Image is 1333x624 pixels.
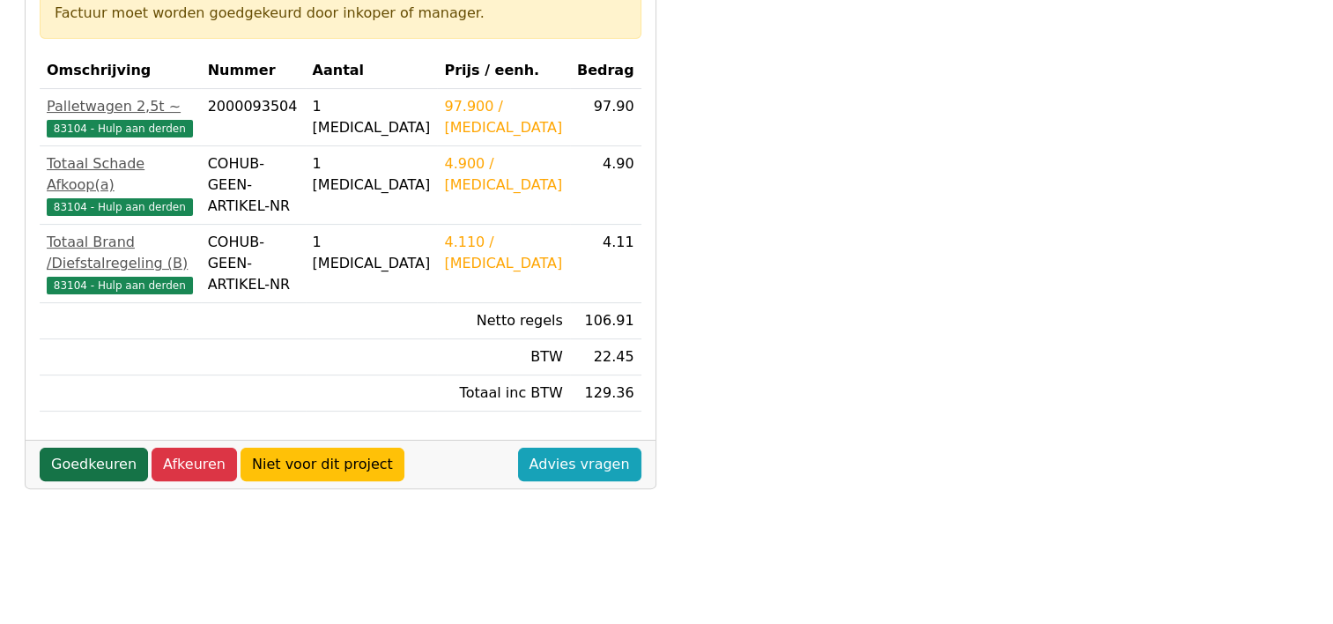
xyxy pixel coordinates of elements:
th: Nummer [201,53,306,89]
a: Advies vragen [518,448,641,481]
div: 1 [MEDICAL_DATA] [313,96,431,138]
a: Totaal Brand /Diefstalregeling (B)83104 - Hulp aan derden [47,232,194,295]
div: 4.900 / [MEDICAL_DATA] [444,153,562,196]
td: Netto regels [437,303,569,339]
td: BTW [437,339,569,375]
div: Totaal Brand /Diefstalregeling (B) [47,232,194,274]
td: 4.90 [570,146,641,225]
td: 106.91 [570,303,641,339]
a: Niet voor dit project [241,448,404,481]
td: 22.45 [570,339,641,375]
th: Aantal [306,53,438,89]
a: Afkeuren [152,448,237,481]
td: COHUB-GEEN-ARTIKEL-NR [201,146,306,225]
td: 129.36 [570,375,641,412]
td: COHUB-GEEN-ARTIKEL-NR [201,225,306,303]
a: Palletwagen 2,5t ~83104 - Hulp aan derden [47,96,194,138]
td: 4.11 [570,225,641,303]
div: 97.900 / [MEDICAL_DATA] [444,96,562,138]
th: Omschrijving [40,53,201,89]
a: Totaal Schade Afkoop(a)83104 - Hulp aan derden [47,153,194,217]
th: Prijs / eenh. [437,53,569,89]
div: Palletwagen 2,5t ~ [47,96,194,117]
span: 83104 - Hulp aan derden [47,120,193,137]
th: Bedrag [570,53,641,89]
div: 1 [MEDICAL_DATA] [313,153,431,196]
a: Goedkeuren [40,448,148,481]
div: Factuur moet worden goedgekeurd door inkoper of manager. [55,3,626,24]
div: 4.110 / [MEDICAL_DATA] [444,232,562,274]
td: 97.90 [570,89,641,146]
span: 83104 - Hulp aan derden [47,198,193,216]
td: 2000093504 [201,89,306,146]
span: 83104 - Hulp aan derden [47,277,193,294]
td: Totaal inc BTW [437,375,569,412]
div: Totaal Schade Afkoop(a) [47,153,194,196]
div: 1 [MEDICAL_DATA] [313,232,431,274]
